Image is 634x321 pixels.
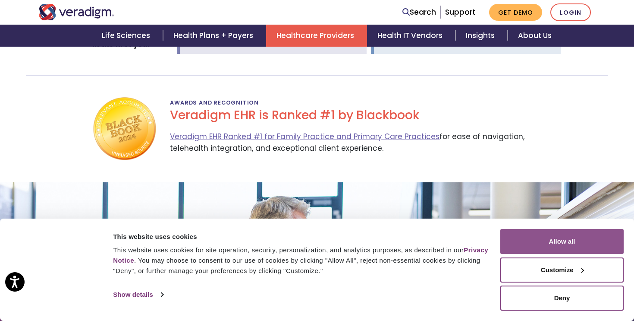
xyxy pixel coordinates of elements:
[445,7,475,17] a: Support
[500,257,624,283] button: Customize
[489,4,542,21] a: Get Demo
[91,96,156,162] img: blackbook-ranking-2024.png
[500,286,624,311] button: Deny
[170,131,439,142] a: Veradigm EHR Ranked #1 for Family Practice and Primary Care Practices
[402,6,436,18] a: Search
[113,232,490,242] div: This website uses cookies
[500,229,624,254] button: Allow all
[170,108,542,123] h2: Veradigm EHR is Ranked #1 by Blackbook
[113,288,163,301] a: Show details
[39,4,114,20] img: Veradigm logo
[455,25,508,47] a: Insights
[550,3,591,21] a: Login
[508,25,562,47] a: About Us
[170,95,259,110] span: Awards and Recognition
[367,25,455,47] a: Health IT Vendors
[113,245,490,276] div: This website uses cookies for site operation, security, personalization, and analytics purposes, ...
[266,25,367,47] a: Healthcare Providers
[163,25,266,47] a: Health Plans + Payers
[170,130,542,162] span: for ease of navigation, telehealth integration, and exceptional client experience.
[91,25,163,47] a: Life Sciences
[92,28,160,50] span: Revenue increase in the first year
